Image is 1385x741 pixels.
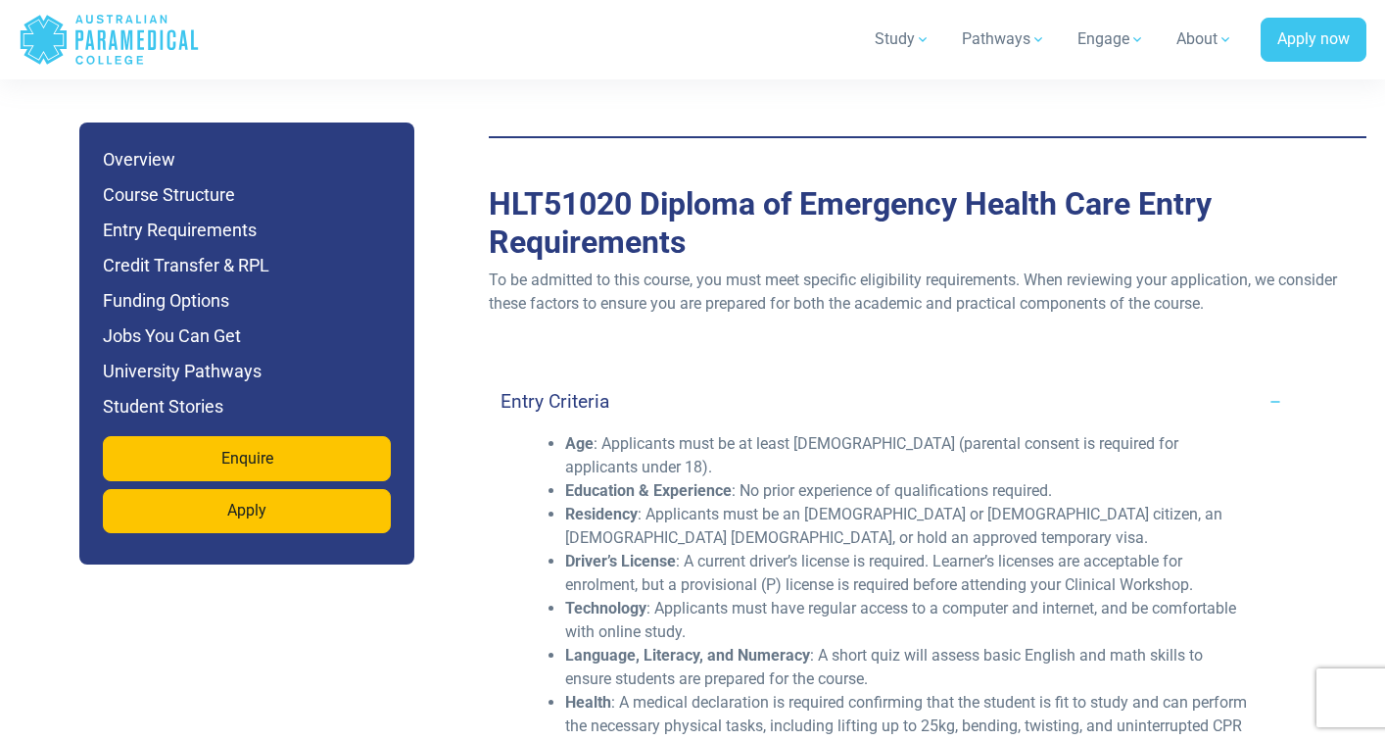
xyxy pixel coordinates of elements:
[1261,18,1366,63] a: Apply now
[565,693,611,712] strong: Health
[565,505,638,523] strong: Residency
[863,12,942,67] a: Study
[565,644,1250,691] li: : A short quiz will assess basic English and math skills to ensure students are prepared for the ...
[501,390,609,413] h4: Entry Criteria
[565,503,1250,550] li: : Applicants must be an [DEMOGRAPHIC_DATA] or [DEMOGRAPHIC_DATA] citizen, an [DEMOGRAPHIC_DATA] [...
[565,481,732,500] strong: Education & Experience
[950,12,1058,67] a: Pathways
[565,432,1250,479] li: : Applicants must be at least [DEMOGRAPHIC_DATA] (parental consent is required for applicants und...
[1066,12,1157,67] a: Engage
[565,479,1250,503] li: : No prior experience of qualifications required.
[1165,12,1245,67] a: About
[501,378,1283,424] a: Entry Criteria
[565,646,810,665] strong: Language, Literacy, and Numeracy
[19,8,200,72] a: Australian Paramedical College
[565,550,1250,597] li: : A current driver’s license is required. Learner’s licenses are acceptable for enrolment, but a ...
[489,185,1366,261] h2: Entry Requirements
[489,269,1366,316] p: To be admitted to this course, you must meet specific eligibility requirements. When reviewing yo...
[565,597,1250,644] li: : Applicants must have regular access to a computer and internet, and be comfortable with online ...
[565,599,646,617] strong: Technology
[565,552,676,570] strong: Driver’s License
[565,434,594,453] strong: Age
